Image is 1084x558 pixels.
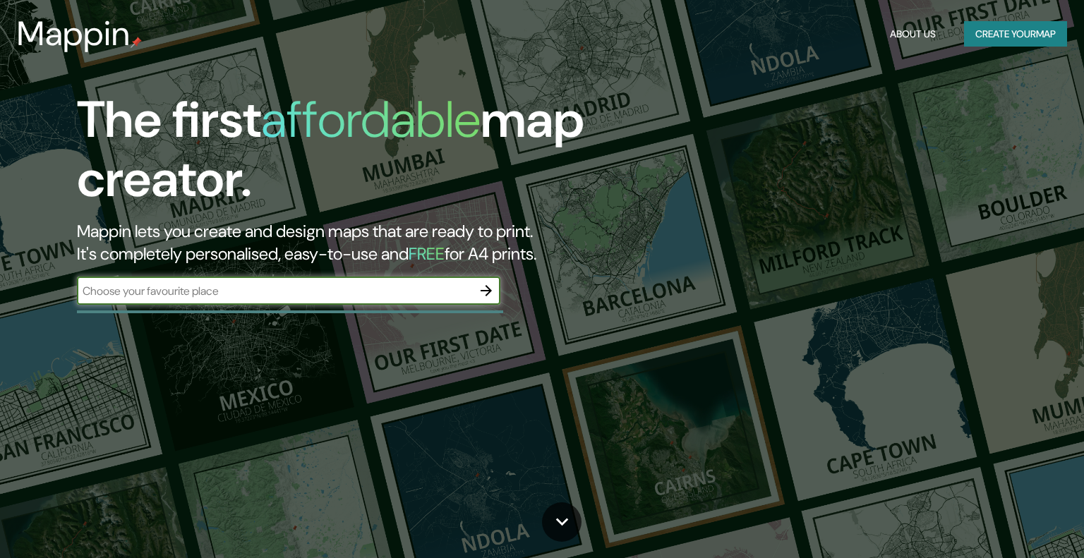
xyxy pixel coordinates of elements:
[409,243,445,265] h5: FREE
[77,220,619,265] h2: Mappin lets you create and design maps that are ready to print. It's completely personalised, eas...
[131,37,142,48] img: mappin-pin
[261,87,481,152] h1: affordable
[964,21,1067,47] button: Create yourmap
[77,283,472,299] input: Choose your favourite place
[17,14,131,54] h3: Mappin
[884,21,941,47] button: About Us
[77,90,619,220] h1: The first map creator.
